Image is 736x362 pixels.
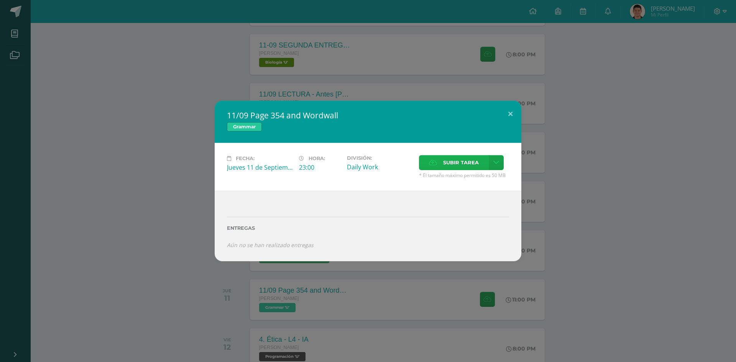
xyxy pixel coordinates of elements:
[227,225,509,231] label: Entregas
[227,163,293,172] div: Jueves 11 de Septiembre
[227,122,262,131] span: Grammar
[227,241,314,249] i: Aún no se han realizado entregas
[499,101,521,127] button: Close (Esc)
[236,156,255,161] span: Fecha:
[347,163,413,171] div: Daily Work
[347,155,413,161] label: División:
[309,156,325,161] span: Hora:
[443,156,479,170] span: Subir tarea
[227,110,509,121] h2: 11/09 Page 354 and Wordwall
[419,172,509,179] span: * El tamaño máximo permitido es 50 MB
[299,163,341,172] div: 23:00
